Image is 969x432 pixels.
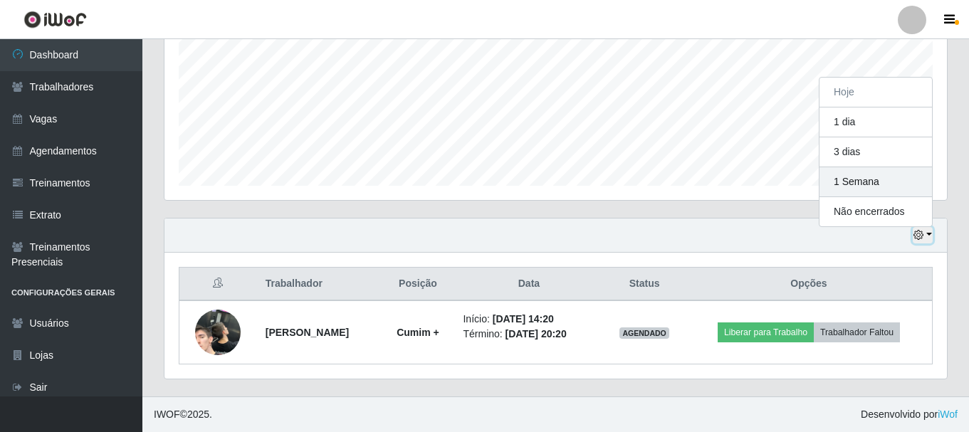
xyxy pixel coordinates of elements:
button: Trabalhador Faltou [814,322,900,342]
th: Data [454,268,603,301]
span: Desenvolvido por [861,407,958,422]
th: Status [603,268,686,301]
th: Opções [686,268,933,301]
span: AGENDADO [619,327,669,339]
span: IWOF [154,409,180,420]
button: Hoje [819,78,932,107]
li: Início: [463,312,595,327]
strong: [PERSON_NAME] [266,327,349,338]
th: Trabalhador [257,268,382,301]
button: 3 dias [819,137,932,167]
time: [DATE] 20:20 [506,328,567,339]
strong: Cumim + [397,327,439,338]
img: 1720795453033.jpeg [195,283,241,382]
button: 1 dia [819,107,932,137]
span: © 2025 . [154,407,212,422]
button: 1 Semana [819,167,932,197]
li: Término: [463,327,595,342]
time: [DATE] 14:20 [493,313,554,325]
img: CoreUI Logo [23,11,87,28]
th: Posição [381,268,454,301]
button: Liberar para Trabalho [718,322,814,342]
button: Não encerrados [819,197,932,226]
a: iWof [938,409,958,420]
